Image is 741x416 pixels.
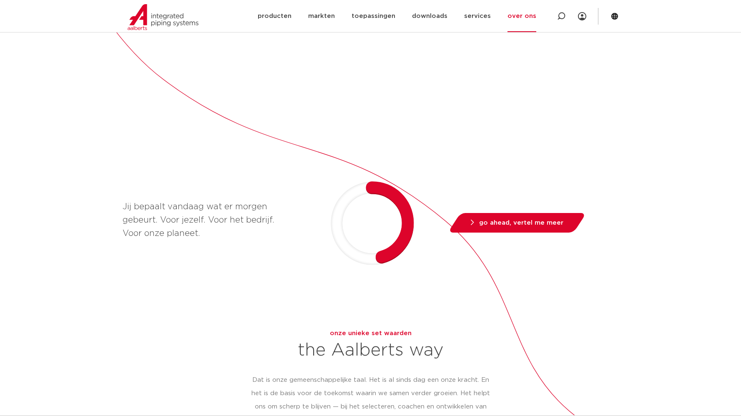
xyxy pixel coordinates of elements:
[447,213,586,233] a: go ahead, vertel me meer
[479,220,563,226] span: go ahead, vertel me meer
[251,340,490,360] h2: the Aalberts way
[330,330,412,336] span: onze unieke set waarden
[123,200,293,240] p: Jij bepaalt vandaag wat er morgen gebeurt. Voor jezelf. Voor het bedrijf. Voor onze planeet.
